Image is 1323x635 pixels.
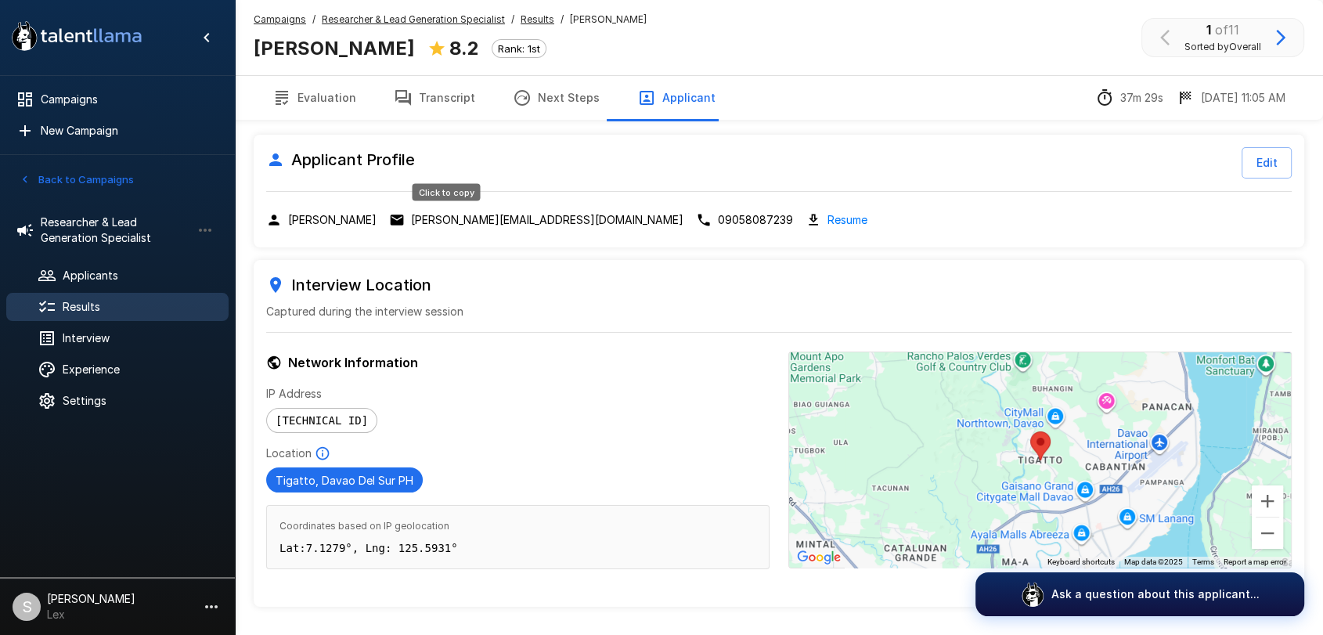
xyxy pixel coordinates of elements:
p: 09058087239 [718,212,793,228]
button: Transcript [375,76,494,120]
div: The date and time when the interview was completed [1176,88,1285,107]
div: Click to copy [696,212,793,228]
b: 8.2 [449,37,479,60]
b: 1 [1206,22,1211,38]
span: [TECHNICAL_ID] [267,414,377,427]
button: Ask a question about this applicant... [975,572,1304,616]
span: / [312,12,315,27]
span: / [561,12,564,27]
p: Ask a question about this applicant... [1051,586,1260,602]
span: / [511,12,514,27]
h6: Interview Location [266,272,1292,298]
button: Edit [1242,147,1292,179]
u: Campaigns [254,13,306,25]
span: Map data ©2025 [1124,557,1183,566]
img: logo_glasses@2x.png [1020,582,1045,607]
button: Zoom out [1252,518,1283,549]
h6: Applicant Profile [266,147,415,172]
div: Click to copy [266,212,377,228]
button: Next Steps [494,76,618,120]
p: [PERSON_NAME] [288,212,377,228]
a: Resume [827,211,867,229]
h6: Network Information [266,352,770,373]
div: Click to copy [389,212,683,228]
u: Researcher & Lead Generation Specialist [322,13,505,25]
u: Results [521,13,554,25]
span: Rank: 1st [492,42,546,55]
span: Sorted by Overall [1184,39,1261,55]
a: Open this area in Google Maps (opens a new window) [793,547,845,568]
p: [DATE] 11:05 AM [1201,90,1285,106]
div: Download resume [806,211,867,229]
a: Terms (opens in new tab) [1192,557,1214,566]
div: Click to copy [412,184,480,201]
span: [PERSON_NAME] [570,12,647,27]
a: Report a map error [1224,557,1286,566]
div: The time between starting and completing the interview [1095,88,1163,107]
button: Keyboard shortcuts [1047,557,1115,568]
svg: Based on IP Address and not guaranteed to be accurate [315,446,330,461]
p: IP Address [266,386,770,402]
p: Location [266,446,312,461]
img: Google [793,547,845,568]
b: [PERSON_NAME] [254,37,415,60]
button: Zoom in [1252,485,1283,517]
p: [PERSON_NAME][EMAIL_ADDRESS][DOMAIN_NAME] [411,212,683,228]
p: Captured during the interview session [266,304,1292,319]
span: Coordinates based on IP geolocation [279,518,756,534]
button: Evaluation [254,76,375,120]
span: Tigatto, Davao Del Sur PH [266,474,423,487]
p: 37m 29s [1120,90,1163,106]
span: of 11 [1215,22,1239,38]
button: Applicant [618,76,734,120]
p: Lat: 7.1279 °, Lng: 125.5931 ° [279,540,756,556]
